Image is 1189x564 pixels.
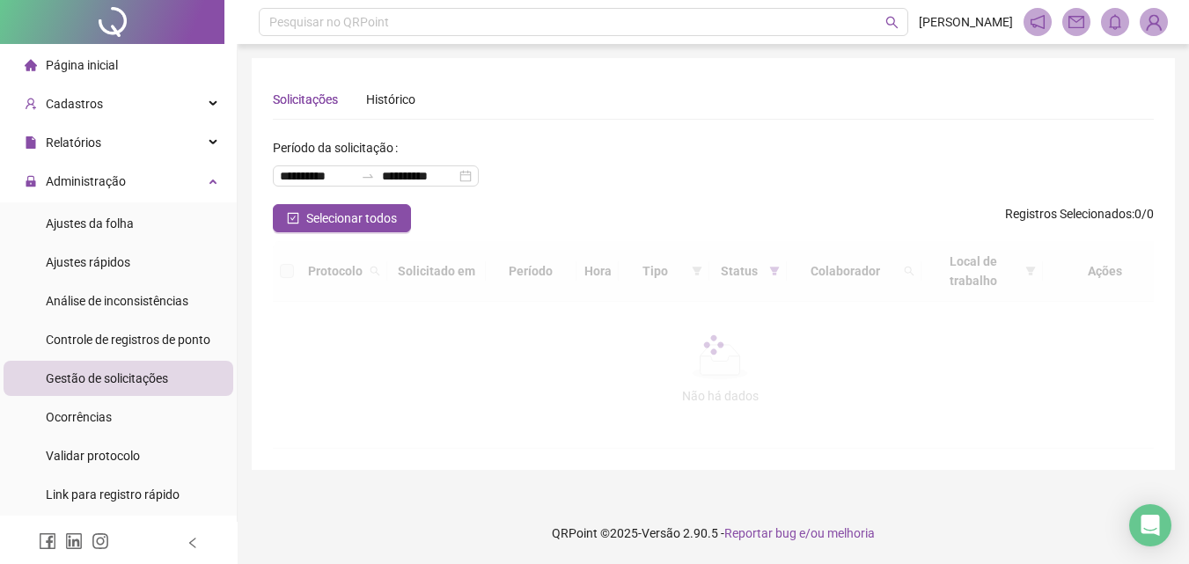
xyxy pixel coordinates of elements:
span: left [187,537,199,549]
span: Administração [46,174,126,188]
span: Reportar bug e/ou melhoria [724,526,875,540]
div: Histórico [366,90,415,109]
span: Ocorrências [46,410,112,424]
span: Registros Selecionados [1005,207,1132,221]
button: Selecionar todos [273,204,411,232]
span: Link para registro rápido [46,487,180,502]
span: Controle de registros de ponto [46,333,210,347]
span: Página inicial [46,58,118,72]
div: Open Intercom Messenger [1129,504,1171,546]
span: [PERSON_NAME] [919,12,1013,32]
span: swap-right [361,169,375,183]
span: bell [1107,14,1123,30]
span: Ajustes rápidos [46,255,130,269]
span: Relatórios [46,136,101,150]
span: home [25,59,37,71]
span: Cadastros [46,97,103,111]
span: lock [25,175,37,187]
span: linkedin [65,532,83,550]
span: search [885,16,899,29]
span: Gestão de solicitações [46,371,168,385]
div: Solicitações [273,90,338,109]
span: instagram [92,532,109,550]
span: user-add [25,98,37,110]
span: mail [1068,14,1084,30]
span: Versão [642,526,680,540]
span: Ajustes da folha [46,216,134,231]
span: file [25,136,37,149]
footer: QRPoint © 2025 - 2.90.5 - [238,502,1189,564]
span: notification [1030,14,1046,30]
img: 75405 [1141,9,1167,35]
span: : 0 / 0 [1005,204,1154,232]
span: check-square [287,212,299,224]
span: Validar protocolo [46,449,140,463]
label: Período da solicitação [273,134,405,162]
span: facebook [39,532,56,550]
span: Análise de inconsistências [46,294,188,308]
span: Selecionar todos [306,209,397,228]
span: to [361,169,375,183]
